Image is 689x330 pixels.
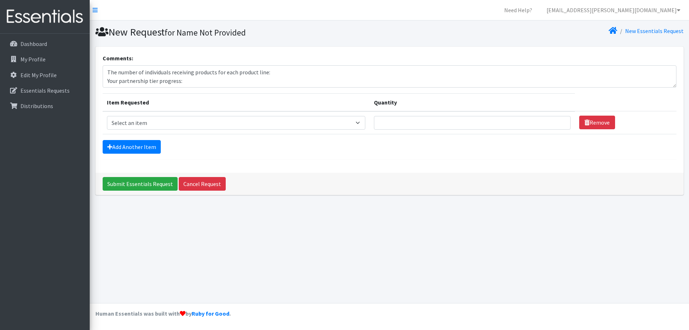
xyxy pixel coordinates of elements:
a: Remove [579,116,615,129]
a: Add Another Item [103,140,161,154]
input: Submit Essentials Request [103,177,178,191]
strong: Human Essentials was built with by . [95,310,231,317]
p: Distributions [20,102,53,110]
th: Item Requested [103,93,370,111]
a: Cancel Request [179,177,226,191]
small: for Name Not Provided [165,27,246,38]
p: My Profile [20,56,46,63]
a: New Essentials Request [625,27,684,34]
a: Ruby for Good [192,310,229,317]
h1: New Request [95,26,387,38]
p: Dashboard [20,40,47,47]
label: Comments: [103,54,133,62]
a: Need Help? [498,3,538,17]
a: Dashboard [3,37,87,51]
a: My Profile [3,52,87,66]
a: Essentials Requests [3,83,87,98]
a: Distributions [3,99,87,113]
img: HumanEssentials [3,5,87,29]
th: Quantity [370,93,575,111]
p: Essentials Requests [20,87,70,94]
a: [EMAIL_ADDRESS][PERSON_NAME][DOMAIN_NAME] [541,3,686,17]
p: Edit My Profile [20,71,57,79]
a: Edit My Profile [3,68,87,82]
